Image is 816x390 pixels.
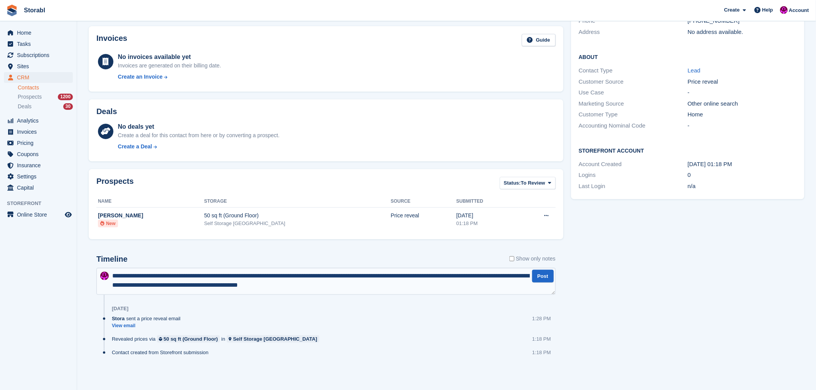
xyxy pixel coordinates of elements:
[96,195,204,208] th: Name
[688,121,797,130] div: -
[118,122,280,131] div: No deals yet
[521,179,545,187] span: To Review
[579,66,688,75] div: Contact Type
[96,107,117,116] h2: Deals
[118,62,221,70] div: Invoices are generated on their billing date.
[579,121,688,130] div: Accounting Nominal Code
[58,94,73,100] div: 1200
[509,255,514,263] input: Show only notes
[18,103,73,111] a: Deals 30
[157,335,220,343] a: 50 sq ft (Ground Floor)
[4,39,73,49] a: menu
[18,93,42,101] span: Prospects
[532,315,551,322] div: 1:28 PM
[96,255,128,264] h2: Timeline
[688,99,797,108] div: Other online search
[4,138,73,148] a: menu
[112,335,323,343] div: Revealed prices via in
[17,72,63,83] span: CRM
[456,195,518,208] th: Submitted
[112,349,212,356] div: Contact created from Storefront submission
[688,77,797,86] div: Price reveal
[17,115,63,126] span: Analytics
[456,212,518,220] div: [DATE]
[391,212,456,220] div: Price reveal
[532,335,551,343] div: 1:18 PM
[579,28,688,37] div: Address
[789,7,809,14] span: Account
[762,6,773,14] span: Help
[18,84,73,91] a: Contacts
[17,61,63,72] span: Sites
[456,220,518,227] div: 01:18 PM
[780,6,788,14] img: Helen Morton
[17,209,63,220] span: Online Store
[579,171,688,180] div: Logins
[118,143,280,151] a: Create a Deal
[688,28,797,37] div: No address available.
[63,103,73,110] div: 30
[509,255,556,263] label: Show only notes
[17,160,63,171] span: Insurance
[17,171,63,182] span: Settings
[4,126,73,137] a: menu
[724,6,740,14] span: Create
[4,182,73,193] a: menu
[4,61,73,72] a: menu
[17,182,63,193] span: Capital
[579,146,797,154] h2: Storefront Account
[500,177,556,190] button: Status: To Review
[4,160,73,171] a: menu
[579,77,688,86] div: Customer Source
[98,220,118,227] li: New
[504,179,521,187] span: Status:
[579,99,688,108] div: Marketing Source
[4,72,73,83] a: menu
[118,131,280,140] div: Create a deal for this contact from here or by converting a prospect.
[17,149,63,160] span: Coupons
[118,143,152,151] div: Create a Deal
[96,177,134,191] h2: Prospects
[112,315,125,322] span: Stora
[579,182,688,191] div: Last Login
[391,195,456,208] th: Source
[532,349,551,356] div: 1:18 PM
[4,209,73,220] a: menu
[100,272,109,280] img: Helen Morton
[98,212,204,220] div: [PERSON_NAME]
[579,160,688,169] div: Account Created
[227,335,319,343] a: Self Storage [GEOGRAPHIC_DATA]
[688,182,797,191] div: n/a
[688,160,797,169] div: [DATE] 01:18 PM
[579,53,797,61] h2: About
[532,270,554,282] button: Post
[118,73,163,81] div: Create an Invoice
[688,110,797,119] div: Home
[164,335,218,343] div: 50 sq ft (Ground Floor)
[688,17,797,25] div: [PHONE_NUMBER]
[7,200,77,207] span: Storefront
[4,149,73,160] a: menu
[522,34,556,47] a: Guide
[4,50,73,61] a: menu
[688,67,700,74] a: Lead
[4,171,73,182] a: menu
[579,17,688,25] div: Phone
[204,195,391,208] th: Storage
[118,73,221,81] a: Create an Invoice
[4,115,73,126] a: menu
[21,4,48,17] a: Storabl
[579,88,688,97] div: Use Case
[17,138,63,148] span: Pricing
[17,126,63,137] span: Invoices
[4,27,73,38] a: menu
[18,93,73,101] a: Prospects 1200
[17,27,63,38] span: Home
[112,323,184,329] a: View email
[17,39,63,49] span: Tasks
[688,171,797,180] div: 0
[204,220,391,227] div: Self Storage [GEOGRAPHIC_DATA]
[688,88,797,97] div: -
[64,210,73,219] a: Preview store
[96,34,127,47] h2: Invoices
